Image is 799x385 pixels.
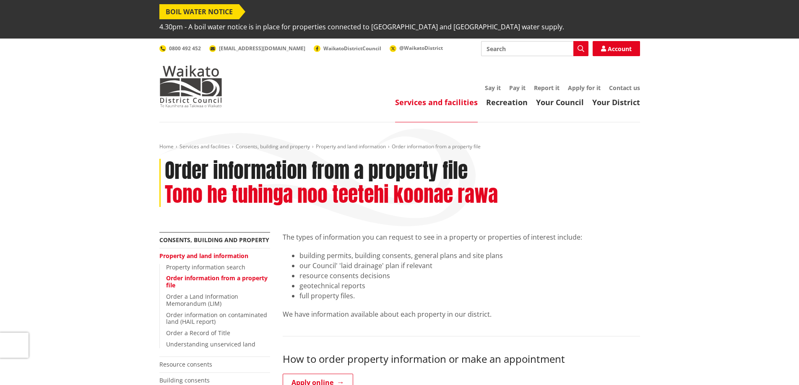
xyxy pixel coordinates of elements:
[180,143,230,150] a: Services and facilities
[392,143,481,150] span: Order information from a property file
[236,143,310,150] a: Consents, building and property
[316,143,386,150] a: Property and land information
[209,45,305,52] a: [EMAIL_ADDRESS][DOMAIN_NAME]
[166,263,245,271] a: Property information search
[159,4,239,19] span: BOIL WATER NOTICE
[323,45,381,52] span: WaikatoDistrictCouncil
[299,291,640,301] li: full property files.
[395,97,478,107] a: Services and facilities
[159,65,222,107] img: Waikato District Council - Te Kaunihera aa Takiwaa o Waikato
[165,183,498,207] h2: Tono he tuhinga noo teetehi koonae rawa
[166,329,230,337] a: Order a Record of Title
[159,236,269,244] a: Consents, building and property
[159,143,640,150] nav: breadcrumb
[399,44,443,52] span: @WaikatoDistrict
[314,45,381,52] a: WaikatoDistrictCouncil
[299,251,640,261] li: building permits, building consents, general plans and site plans
[509,84,526,92] a: Pay it
[534,84,560,92] a: Report it
[593,41,640,56] a: Account
[486,97,528,107] a: Recreation
[219,45,305,52] span: [EMAIL_ADDRESS][DOMAIN_NAME]
[283,353,640,365] h3: How to order property information or make an appointment
[159,360,212,368] a: Resource consents
[159,143,174,150] a: Home
[283,232,640,242] p: The types of information you can request to see in a property or properties of interest include:
[592,97,640,107] a: Your District
[159,252,248,260] a: Property and land information
[390,44,443,52] a: @WaikatoDistrict
[299,261,640,271] li: our Council' 'laid drainage' plan if relevant
[609,84,640,92] a: Contact us
[536,97,584,107] a: Your Council
[166,311,267,326] a: Order information on contaminated land (HAIL report)
[283,309,640,319] p: We have information available about each property in our district.
[169,45,201,52] span: 0800 492 452
[165,159,468,183] h1: Order information from a property file
[485,84,501,92] a: Say it
[159,45,201,52] a: 0800 492 452
[166,292,238,307] a: Order a Land Information Memorandum (LIM)
[159,19,564,34] span: 4.30pm - A boil water notice is in place for properties connected to [GEOGRAPHIC_DATA] and [GEOGR...
[481,41,588,56] input: Search input
[166,274,268,289] a: Order information from a property file
[299,281,640,291] li: geotechnical reports
[159,376,210,384] a: Building consents
[568,84,601,92] a: Apply for it
[166,340,255,348] a: Understanding unserviced land
[299,271,640,281] li: resource consents decisions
